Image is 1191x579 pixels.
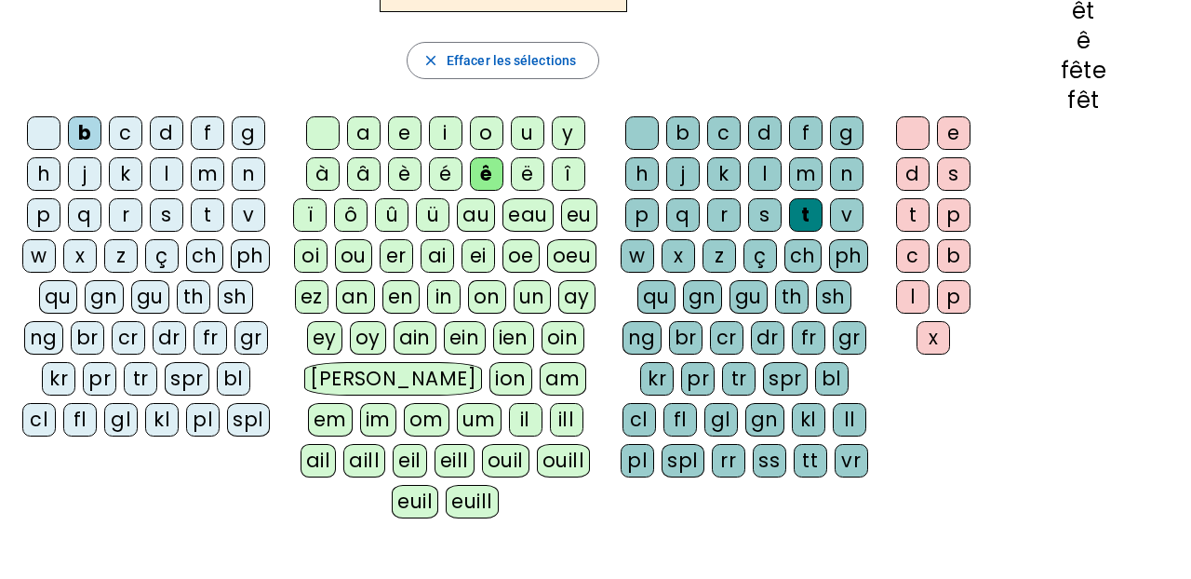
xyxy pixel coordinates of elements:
[404,403,449,437] div: om
[131,280,169,314] div: gu
[335,239,372,273] div: ou
[511,157,544,191] div: ë
[382,280,420,314] div: en
[1006,30,1161,52] div: ê
[537,444,590,478] div: ouill
[109,116,142,150] div: c
[304,362,482,396] div: [PERSON_NAME]
[622,403,656,437] div: cl
[937,239,970,273] div: b
[830,116,863,150] div: g
[104,239,138,273] div: z
[407,42,599,79] button: Effacer les sélections
[42,362,75,396] div: kr
[789,116,823,150] div: f
[109,157,142,191] div: k
[493,321,535,355] div: ien
[83,362,116,396] div: pr
[392,485,438,518] div: euil
[186,403,220,437] div: pl
[217,362,250,396] div: bl
[24,321,63,355] div: ng
[109,198,142,232] div: r
[375,198,408,232] div: û
[470,157,503,191] div: ê
[145,403,179,437] div: kl
[681,362,715,396] div: pr
[745,403,784,437] div: gn
[218,280,253,314] div: sh
[27,198,60,232] div: p
[150,198,183,232] div: s
[468,280,506,314] div: on
[63,403,97,437] div: fl
[896,239,930,273] div: c
[792,403,825,437] div: kl
[150,116,183,150] div: d
[789,198,823,232] div: t
[153,321,186,355] div: dr
[231,239,270,273] div: ph
[150,157,183,191] div: l
[388,157,422,191] div: è
[22,403,56,437] div: cl
[234,321,268,355] div: gr
[63,239,97,273] div: x
[829,239,868,273] div: ph
[552,157,585,191] div: î
[301,444,337,478] div: ail
[68,157,101,191] div: j
[662,239,695,273] div: x
[816,280,851,314] div: sh
[446,485,498,518] div: euill
[775,280,809,314] div: th
[637,280,676,314] div: qu
[191,198,224,232] div: t
[232,116,265,150] div: g
[511,116,544,150] div: u
[937,198,970,232] div: p
[540,362,586,396] div: am
[39,280,77,314] div: qu
[753,444,786,478] div: ss
[462,239,495,273] div: ei
[457,198,495,232] div: au
[334,198,368,232] div: ô
[833,403,866,437] div: ll
[704,403,738,437] div: gl
[502,239,540,273] div: oe
[621,444,654,478] div: pl
[663,403,697,437] div: fl
[707,198,741,232] div: r
[792,321,825,355] div: fr
[489,362,532,396] div: ion
[295,280,328,314] div: ez
[482,444,529,478] div: ouil
[393,444,427,478] div: eil
[937,116,970,150] div: e
[789,157,823,191] div: m
[191,157,224,191] div: m
[729,280,768,314] div: gu
[703,239,736,273] div: z
[27,157,60,191] div: h
[124,362,157,396] div: tr
[743,239,777,273] div: ç
[748,116,782,150] div: d
[558,280,595,314] div: ay
[550,403,583,437] div: ill
[421,239,454,273] div: ai
[547,239,597,273] div: oeu
[561,198,597,232] div: eu
[830,157,863,191] div: n
[830,198,863,232] div: v
[177,280,210,314] div: th
[748,198,782,232] div: s
[191,116,224,150] div: f
[112,321,145,355] div: cr
[308,403,353,437] div: em
[360,403,396,437] div: im
[422,52,439,69] mat-icon: close
[683,280,722,314] div: gn
[896,280,930,314] div: l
